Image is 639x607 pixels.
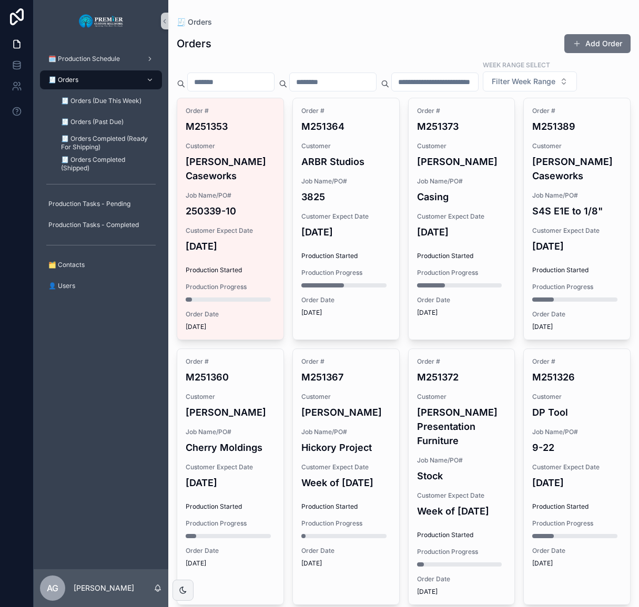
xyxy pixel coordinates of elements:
[523,348,631,605] a: Order #M251326CustomerDP ToolJob Name/PO#9-22Customer Expect Date[DATE]Production StartedProducti...
[532,204,622,218] h4: S4S E1E to 1/8"
[186,191,275,200] span: Job Name/PO#
[61,118,124,126] span: 🧾 Orders (Past Due)
[532,393,622,401] span: Customer
[47,582,58,594] span: AG
[532,310,622,318] span: Order Date
[532,476,622,490] h4: [DATE]
[186,393,275,401] span: Customer
[532,463,622,471] span: Customer Expect Date
[417,269,506,277] span: Production Progress
[301,357,391,366] span: Order #
[532,440,622,455] h4: 9-22
[301,405,391,419] h4: [PERSON_NAME]
[532,142,622,150] span: Customer
[532,227,622,235] span: Customer Expect Date
[34,42,168,309] div: scrollable content
[186,476,275,490] h4: [DATE]
[186,323,275,331] span: [DATE]
[301,502,391,511] span: Production Started
[532,405,622,419] h4: DP Tool
[48,55,120,63] span: 🗓️ Production Schedule
[417,177,506,186] span: Job Name/PO#
[417,357,506,366] span: Order #
[177,36,211,51] h1: Orders
[186,107,275,115] span: Order #
[417,588,506,596] span: [DATE]
[532,266,622,274] span: Production Started
[532,191,622,200] span: Job Name/PO#
[61,156,151,172] span: 🧾 Orders Completed (Shipped)
[53,133,162,152] a: 🧾 Orders Completed (Ready For Shipping)
[186,547,275,555] span: Order Date
[78,13,124,29] img: App logo
[417,190,506,204] h4: Casing
[48,282,75,290] span: 👤 Users
[417,142,506,150] span: Customer
[186,370,275,384] h4: M251360
[186,428,275,436] span: Job Name/PO#
[532,502,622,511] span: Production Started
[301,107,391,115] span: Order #
[301,428,391,436] span: Job Name/PO#
[48,200,130,208] span: Production Tasks - Pending
[186,559,275,568] span: [DATE]
[186,266,275,274] span: Production Started
[53,91,162,110] a: 🧾 Orders (Due This Week)
[186,239,275,253] h4: [DATE]
[292,98,400,340] a: Order #M251364CustomerARBR StudiosJob Name/PO#3825Customer Expect Date[DATE]Production StartedPro...
[186,357,275,366] span: Order #
[48,221,139,229] span: Production Tasks - Completed
[177,17,212,27] a: 🧾 Orders
[61,135,151,151] span: 🧾 Orders Completed (Ready For Shipping)
[532,519,622,528] span: Production Progress
[186,310,275,318] span: Order Date
[417,456,506,465] span: Job Name/PO#
[417,548,506,556] span: Production Progress
[292,348,400,605] a: Order #M251367Customer[PERSON_NAME]Job Name/PO#Hickory ProjectCustomer Expect DateWeek of [DATE]P...
[564,34,631,53] button: Add Order
[532,107,622,115] span: Order #
[301,269,391,277] span: Production Progress
[417,308,506,317] span: [DATE]
[301,559,391,568] span: [DATE]
[186,519,275,528] span: Production Progress
[186,405,275,419] h4: [PERSON_NAME]
[53,155,162,173] a: 🧾 Orders Completed (Shipped)
[417,504,506,518] h4: Week of [DATE]
[417,212,506,221] span: Customer Expect Date
[417,155,506,169] h4: [PERSON_NAME]
[532,370,622,384] h4: M251326
[408,98,515,340] a: Order #M251373Customer[PERSON_NAME]Job Name/PO#CasingCustomer Expect Date[DATE]Production Started...
[186,119,275,133] h4: M251353
[40,276,162,295] a: 👤 Users
[301,547,391,555] span: Order Date
[417,370,506,384] h4: M251372
[532,323,622,331] span: [DATE]
[48,76,78,84] span: 🧾 Orders
[301,142,391,150] span: Customer
[48,261,85,269] span: 🗂️ Contacts
[532,239,622,253] h4: [DATE]
[301,190,391,204] h4: 3825
[301,296,391,304] span: Order Date
[417,107,506,115] span: Order #
[417,575,506,583] span: Order Date
[301,212,391,221] span: Customer Expect Date
[532,547,622,555] span: Order Date
[408,348,515,605] a: Order #M251372Customer[PERSON_NAME] Presentation FurnitureJob Name/PO#StockCustomer Expect DateWe...
[417,531,506,539] span: Production Started
[301,308,391,317] span: [DATE]
[186,204,275,218] h4: 250339-10
[532,357,622,366] span: Order #
[301,155,391,169] h4: ARBR Studios
[40,194,162,213] a: Production Tasks - Pending
[177,348,284,605] a: Order #M251360Customer[PERSON_NAME]Job Name/PO#Cherry MoldingsCustomer Expect Date[DATE]Productio...
[40,255,162,274] a: 🗂️ Contacts
[483,60,550,69] label: Week Range Select
[417,491,506,500] span: Customer Expect Date
[532,119,622,133] h4: M251389
[532,428,622,436] span: Job Name/PO#
[417,393,506,401] span: Customer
